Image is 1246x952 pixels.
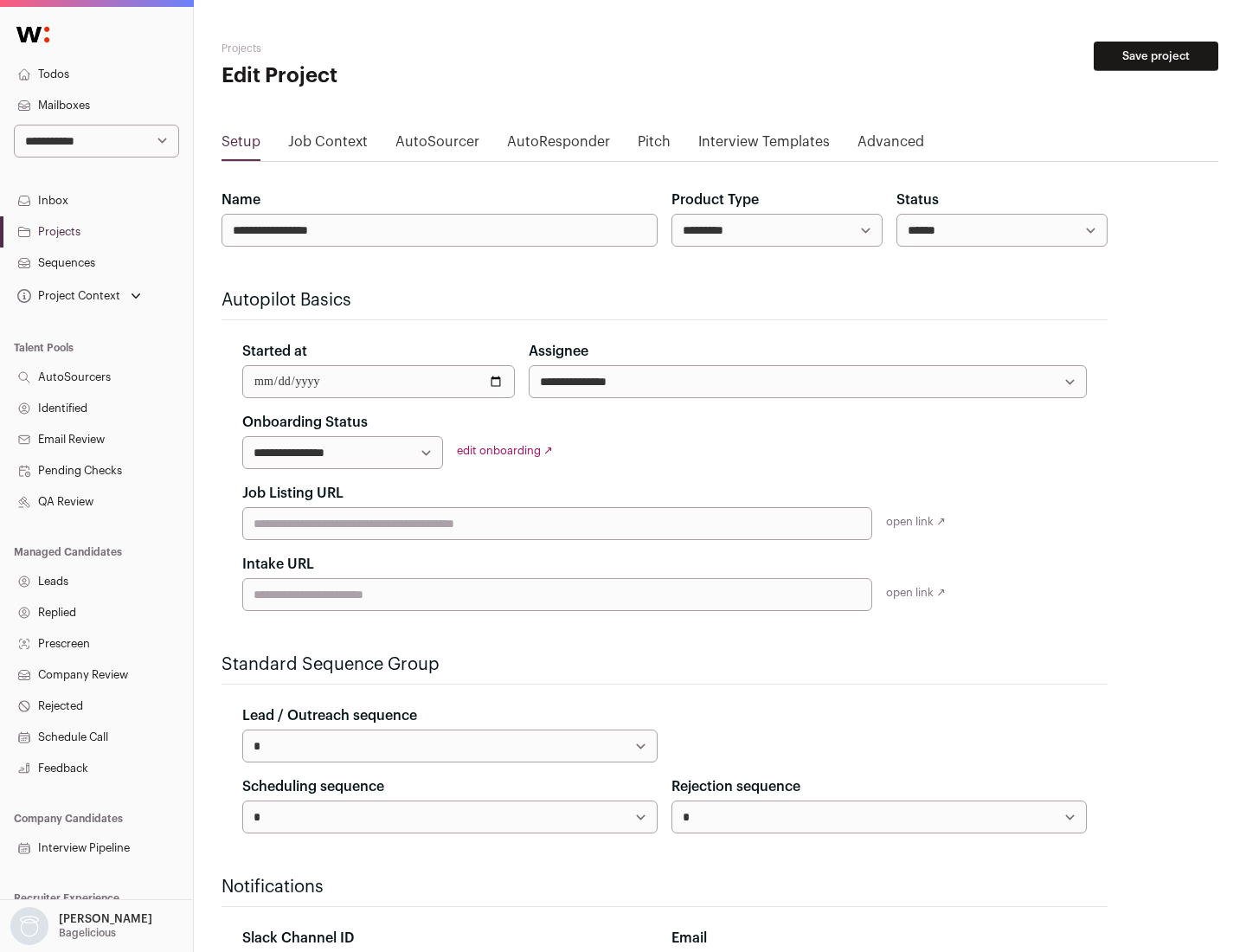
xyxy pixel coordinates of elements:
[222,42,554,55] h2: Projects
[507,132,610,159] a: AutoResponder
[222,288,1108,312] h2: Autopilot Basics
[671,928,1087,949] div: Email
[242,776,384,797] label: Scheduling sequence
[242,705,417,726] label: Lead / Outreach sequence
[222,62,554,90] h1: Edit Project
[242,412,368,433] label: Onboarding Status
[529,341,588,362] label: Assignee
[14,284,145,308] button: Open dropdown
[671,190,759,210] label: Product Type
[59,926,116,940] p: Bagelicious
[671,776,800,797] label: Rejection sequence
[896,190,939,210] label: Status
[7,907,156,945] button: Open dropdown
[222,190,260,210] label: Name
[242,928,354,949] label: Slack Channel ID
[59,912,152,926] p: [PERSON_NAME]
[222,132,260,159] a: Setup
[698,132,830,159] a: Interview Templates
[638,132,671,159] a: Pitch
[242,483,344,504] label: Job Listing URL
[457,445,553,456] a: edit onboarding ↗
[242,554,314,575] label: Intake URL
[242,341,307,362] label: Started at
[395,132,479,159] a: AutoSourcer
[222,875,1108,899] h2: Notifications
[14,289,120,303] div: Project Context
[10,907,48,945] img: nopic.png
[222,653,1108,677] h2: Standard Sequence Group
[288,132,368,159] a: Job Context
[857,132,924,159] a: Advanced
[7,17,59,52] img: Wellfound
[1094,42,1218,71] button: Save project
